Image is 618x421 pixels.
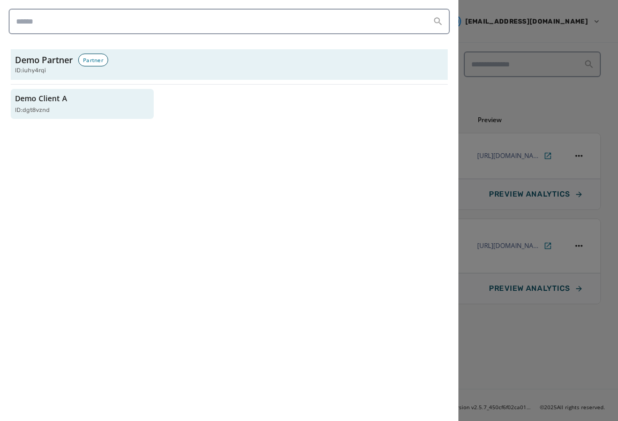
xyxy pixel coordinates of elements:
[11,89,154,119] button: Demo Client AID:dgt8vznd
[15,93,67,104] p: Demo Client A
[9,9,349,20] body: Rich Text Area
[15,106,50,115] p: ID: dgt8vznd
[11,49,448,80] button: Demo PartnerPartnerID:iuhy4rqi
[15,54,73,66] h3: Demo Partner
[78,54,108,66] div: Partner
[15,66,46,76] span: ID: iuhy4rqi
